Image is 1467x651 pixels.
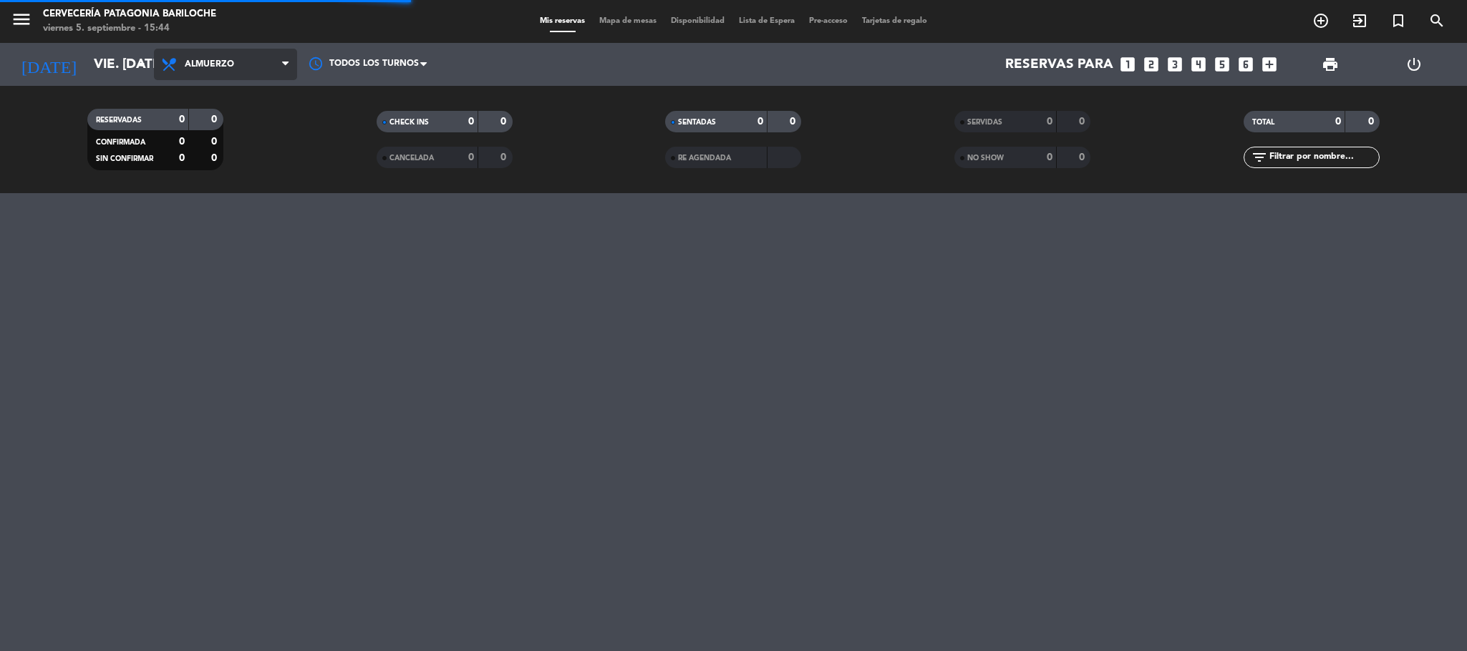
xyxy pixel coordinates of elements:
i: [DATE] [11,49,87,80]
i: arrow_drop_down [133,56,150,73]
i: looks_two [1142,55,1161,74]
strong: 0 [211,153,220,163]
i: turned_in_not [1390,12,1407,29]
span: SERVIDAS [967,119,1002,126]
strong: 0 [211,137,220,147]
strong: 0 [757,117,763,127]
strong: 0 [468,117,474,127]
strong: 0 [1047,152,1052,162]
strong: 0 [1335,117,1341,127]
div: Cervecería Patagonia Bariloche [43,7,216,21]
i: looks_6 [1236,55,1255,74]
span: Disponibilidad [664,17,732,25]
i: exit_to_app [1351,12,1368,29]
span: TOTAL [1252,119,1274,126]
strong: 0 [179,114,185,124]
strong: 0 [1079,117,1088,127]
input: Filtrar por nombre... [1268,150,1379,165]
i: looks_5 [1213,55,1231,74]
strong: 0 [468,152,474,162]
span: print [1322,56,1339,73]
span: CHECK INS [389,119,429,126]
span: SENTADAS [678,119,716,126]
div: LOG OUT [1372,43,1456,86]
div: viernes 5. septiembre - 15:44 [43,21,216,36]
span: SIN CONFIRMAR [96,155,153,162]
i: filter_list [1251,149,1268,166]
strong: 0 [1047,117,1052,127]
span: Reservas para [1005,57,1113,72]
strong: 0 [179,153,185,163]
strong: 0 [500,152,509,162]
span: Tarjetas de regalo [855,17,934,25]
span: RESERVADAS [96,117,142,124]
strong: 0 [1079,152,1088,162]
span: Mis reservas [533,17,592,25]
span: Almuerzo [185,59,234,69]
strong: 0 [179,137,185,147]
strong: 0 [1368,117,1377,127]
i: looks_4 [1189,55,1208,74]
span: Lista de Espera [732,17,802,25]
i: add_circle_outline [1312,12,1330,29]
i: power_settings_new [1405,56,1423,73]
strong: 0 [211,114,220,124]
span: NO SHOW [967,155,1004,162]
strong: 0 [500,117,509,127]
i: search [1428,12,1446,29]
span: RE AGENDADA [678,155,731,162]
i: looks_3 [1166,55,1184,74]
span: CANCELADA [389,155,434,162]
strong: 0 [790,117,798,127]
i: menu [11,9,32,30]
span: Mapa de mesas [592,17,664,25]
span: Pre-acceso [802,17,855,25]
span: CONFIRMADA [96,139,145,146]
i: add_box [1260,55,1279,74]
i: looks_one [1118,55,1137,74]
